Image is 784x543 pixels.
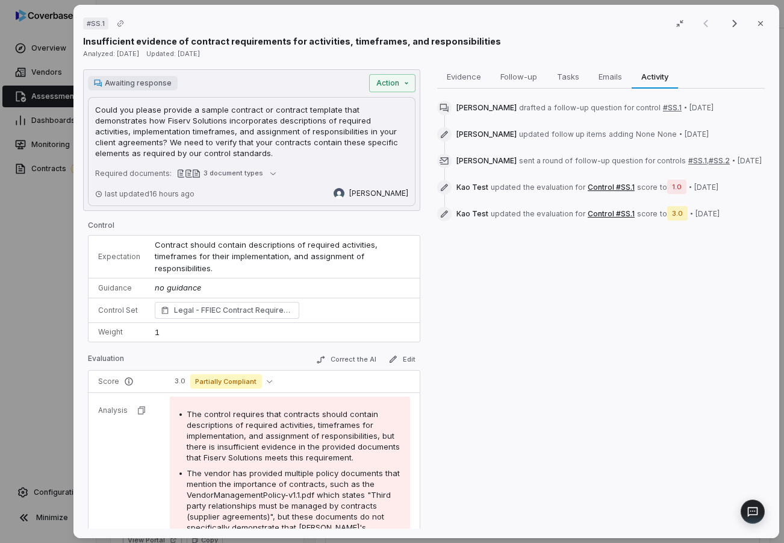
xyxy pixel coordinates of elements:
p: Control [88,221,420,235]
button: Action [369,74,415,92]
p: Score [98,377,155,386]
p: Control Set [98,306,140,315]
div: 3 document types [204,169,263,178]
button: Control #SS.1 [588,183,635,192]
span: [PERSON_NAME] [456,103,517,113]
span: Follow-up [496,69,543,84]
span: 3.0 [667,206,688,220]
span: updated [491,209,521,219]
span: • [732,155,735,165]
span: [DATE] [689,103,714,113]
span: • [679,129,682,139]
span: Partially Compliant [190,374,262,389]
span: no guidance [155,283,201,292]
button: Edit [384,352,420,366]
a: #SS.1 [663,103,682,112]
button: Correct the AI [311,353,381,367]
span: Analyzed: [DATE] [83,49,139,58]
span: to [660,183,667,192]
span: [DATE] [738,156,762,166]
span: • [690,209,693,218]
span: follow-up question for control [554,103,661,112]
span: Required documents: [95,169,172,178]
span: • [684,102,687,112]
p: Expectation [98,252,140,262]
p: last updated 16 hours ago [95,189,194,199]
span: The control requires that contracts should contain descriptions of required activities, timeframe... [187,409,400,462]
span: [DATE] [695,209,720,219]
a: #SS.2 [709,156,730,165]
span: updated [519,130,549,139]
span: Legal - FFIEC Contract Requirements Scope of Service [174,304,293,316]
button: Next result [723,16,747,31]
span: # SS.1 [87,19,105,28]
span: [DATE] [694,183,718,192]
button: 3.0Partially Compliant [170,374,277,389]
p: Could you please provide a sample contract or contract template that demonstrates how Fiserv Solu... [95,104,408,159]
span: Updated: [DATE] [146,49,200,58]
span: [PERSON_NAME] [456,156,517,166]
span: Activity [637,69,673,84]
span: adding [609,130,633,139]
span: 1 [155,327,160,337]
span: [PERSON_NAME] [456,130,517,139]
span: to [660,209,667,218]
div: follow-up question for control s [575,156,730,166]
span: follow up items [552,130,606,139]
span: Awaiting response [105,78,172,88]
span: Evidence [442,69,486,84]
span: the evaluation for [523,209,585,219]
img: Lili Jiang avatar [334,188,344,199]
span: Contract should contain descriptions of required activities, timeframes for their implementation,... [155,240,380,273]
button: Control #SS.1 [588,209,635,219]
span: None [636,130,655,139]
span: [DATE] [685,130,709,139]
span: 1.0 [667,179,686,193]
a: #SS.1 [688,156,707,165]
span: updated [491,183,521,192]
span: score [637,183,658,192]
span: Kao Test [456,209,488,219]
p: Analysis [98,406,128,415]
span: Kao Test [456,183,488,192]
span: • [689,182,692,192]
p: Evaluation [88,354,124,368]
span: None [658,130,677,139]
p: Guidance [98,283,140,293]
p: Insufficient evidence of contract requirements for activities, timeframes, and responsibilities [83,35,501,48]
span: Tasks [552,69,584,84]
button: Copy link [110,13,131,34]
span: sent a round of [519,156,573,166]
span: , [688,156,709,165]
span: drafted a [519,103,552,113]
span: the evaluation for [523,183,585,192]
span: Emails [594,69,627,84]
span: [PERSON_NAME] [349,189,408,198]
span: score [637,209,658,219]
p: Weight [98,327,140,337]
